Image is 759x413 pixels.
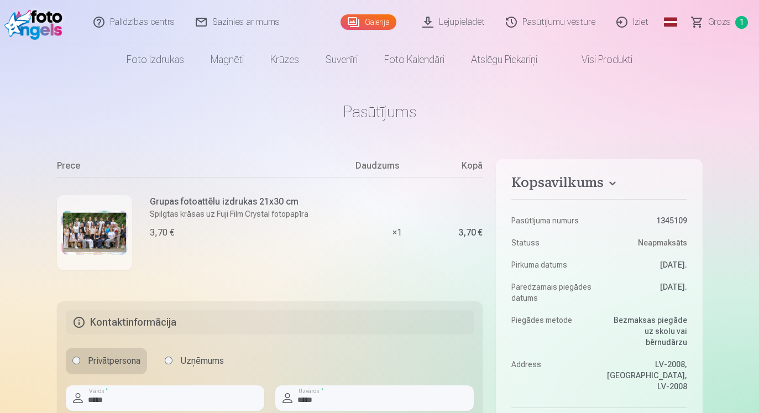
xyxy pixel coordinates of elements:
[158,348,231,374] label: Uzņēmums
[605,315,687,348] dd: Bezmaksas piegāde uz skolu vai bērnudārzu
[57,159,356,177] div: Prece
[511,259,594,270] dt: Pirkuma datums
[257,44,312,75] a: Krūzes
[66,348,147,374] label: Privātpersona
[511,315,594,348] dt: Piegādes metode
[511,237,594,248] dt: Statuss
[458,44,551,75] a: Atslēgu piekariņi
[341,14,396,30] a: Galerija
[150,226,174,239] div: 3,70 €
[355,177,438,288] div: × 1
[605,281,687,304] dd: [DATE].
[150,208,308,219] p: Spilgtas krāsas uz Fuji Film Crystal fotopapīra
[72,357,80,364] input: Privātpersona
[150,195,308,208] h6: Grupas fotoattēlu izdrukas 21x30 cm
[511,359,594,392] dt: Address
[371,44,458,75] a: Foto kalendāri
[458,229,483,236] div: 3,70 €
[165,357,172,364] input: Uzņēmums
[4,4,68,40] img: /fa3
[113,44,197,75] a: Foto izdrukas
[66,310,474,334] h5: Kontaktinformācija
[551,44,646,75] a: Visi produkti
[197,44,257,75] a: Magnēti
[438,159,483,177] div: Kopā
[735,16,748,29] span: 1
[605,359,687,392] dd: LV-2008, [GEOGRAPHIC_DATA], LV-2008
[511,281,594,304] dt: Paredzamais piegādes datums
[355,159,438,177] div: Daudzums
[638,237,687,248] span: Neapmaksāts
[605,215,687,226] dd: 1345109
[511,175,687,195] button: Kopsavilkums
[511,215,594,226] dt: Pasūtījuma numurs
[312,44,371,75] a: Suvenīri
[605,259,687,270] dd: [DATE].
[57,102,703,122] h1: Pasūtījums
[708,15,731,29] span: Grozs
